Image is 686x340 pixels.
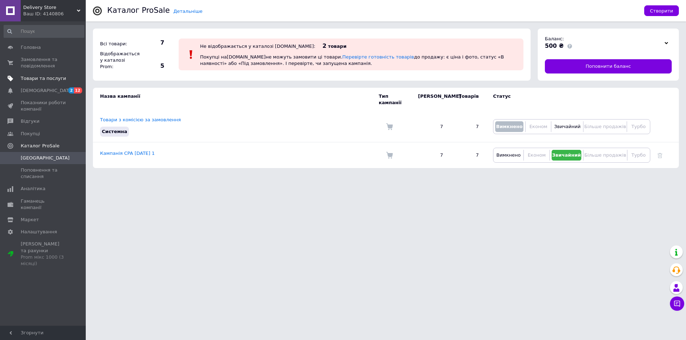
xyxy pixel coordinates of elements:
[379,88,411,111] td: Тип кампанії
[98,39,138,49] div: Всі товари:
[526,150,547,161] button: Економ
[4,25,84,38] input: Пошук
[21,75,66,82] span: Товари та послуги
[173,9,203,14] a: Детальніше
[107,7,170,14] div: Каталог ProSale
[450,111,486,142] td: 7
[93,88,379,111] td: Назва кампанії
[21,217,39,223] span: Маркет
[23,11,86,17] div: Ваш ID: 4140806
[450,142,486,168] td: 7
[411,142,450,168] td: 7
[21,186,45,192] span: Аналітика
[545,59,672,73] a: Поповнити баланс
[21,131,40,137] span: Покупці
[552,150,582,161] button: Звичайний
[21,87,74,94] span: [DEMOGRAPHIC_DATA]
[496,124,522,129] span: Вимкнено
[586,63,631,70] span: Поповнити баланс
[74,87,82,93] span: 12
[23,4,77,11] span: Delivery Store
[545,36,564,41] span: Баланс:
[657,152,662,158] a: Видалити
[553,121,581,132] button: Звичайний
[328,44,347,49] span: товари
[68,87,74,93] span: 2
[21,198,66,211] span: Гаманець компанії
[631,152,646,158] span: Турбо
[21,229,57,235] span: Налаштування
[527,121,549,132] button: Економ
[21,155,70,161] span: [GEOGRAPHIC_DATA]
[139,39,164,47] span: 7
[21,254,66,267] div: Prom мікс 1000 (3 місяці)
[545,42,564,49] span: 500 ₴
[186,49,197,60] img: :exclamation:
[102,129,127,134] span: Системна
[495,121,523,132] button: Вимкнено
[585,150,625,161] button: Більше продажів
[411,88,450,111] td: [PERSON_NAME]
[342,54,414,60] a: Перевірте готовність товарів
[100,117,181,122] a: Товари з комісією за замовлення
[21,56,66,69] span: Замовлення та повідомлення
[21,167,66,180] span: Поповнення та списання
[584,124,626,129] span: Більше продажів
[629,121,648,132] button: Турбо
[650,8,673,14] span: Створити
[584,152,626,158] span: Більше продажів
[528,152,546,158] span: Економ
[98,49,138,72] div: Відображається у каталозі Prom:
[486,88,650,111] td: Статус
[585,121,625,132] button: Більше продажів
[411,111,450,142] td: 7
[629,150,648,161] button: Турбо
[21,44,41,51] span: Головна
[450,88,486,111] td: Товарів
[670,296,684,311] button: Чат з покупцем
[21,143,59,149] span: Каталог ProSale
[21,241,66,267] span: [PERSON_NAME] та рахунки
[200,54,504,66] span: Покупці на [DOMAIN_NAME] не можуть замовити ці товари. до продажу: є ціна і фото, статус «В наявн...
[323,42,327,49] span: 2
[495,150,522,161] button: Вимкнено
[554,124,581,129] span: Звичайний
[496,152,521,158] span: Вимкнено
[21,118,39,125] span: Відгуки
[386,152,393,159] img: Комісія за замовлення
[200,44,315,49] div: Не відображається у каталозі [DOMAIN_NAME]:
[386,123,393,130] img: Комісія за замовлення
[139,62,164,70] span: 5
[631,124,646,129] span: Турбо
[530,124,547,129] span: Економ
[100,151,155,156] a: Кампанія CPA [DATE] 1
[552,152,581,158] span: Звичайний
[21,100,66,112] span: Показники роботи компанії
[644,5,679,16] button: Створити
